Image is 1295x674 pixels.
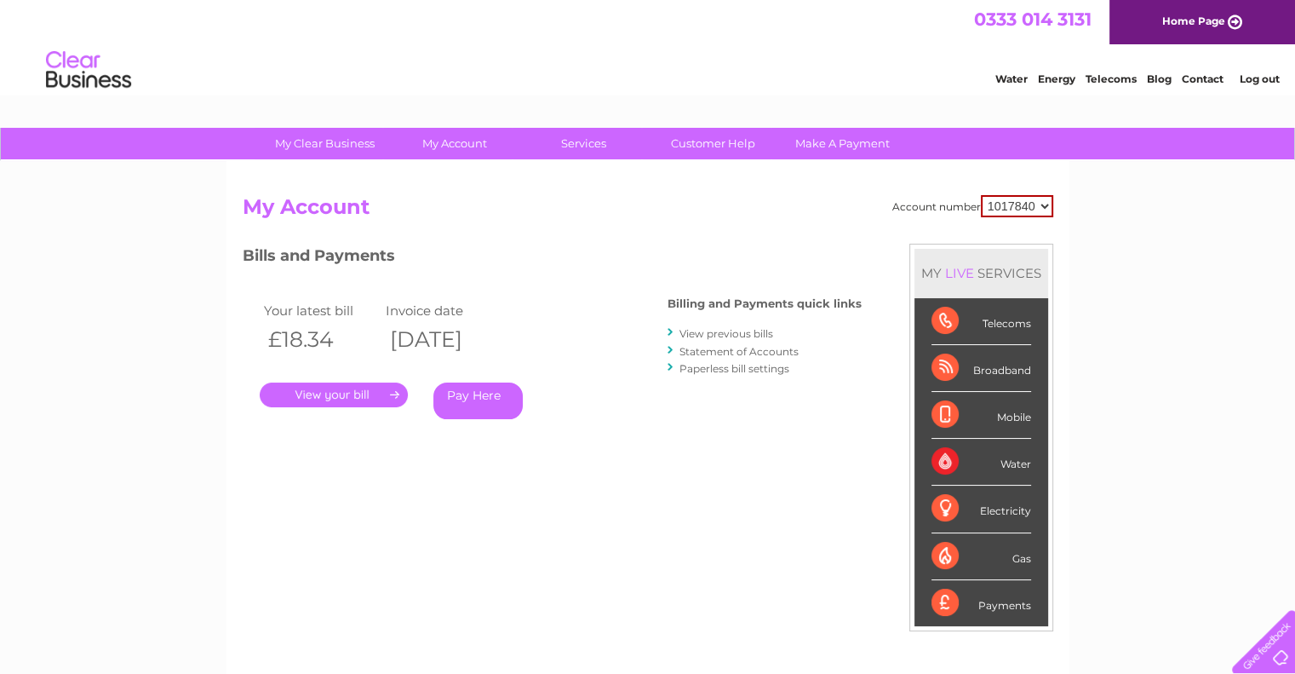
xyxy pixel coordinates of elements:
div: Account number [892,195,1053,217]
a: Contact [1182,72,1223,85]
div: Payments [931,580,1031,626]
div: LIVE [942,265,977,281]
h4: Billing and Payments quick links [668,297,862,310]
div: Telecoms [931,298,1031,345]
td: Invoice date [381,299,504,322]
a: Telecoms [1086,72,1137,85]
a: View previous bills [679,327,773,340]
a: Energy [1038,72,1075,85]
a: Services [513,128,654,159]
th: £18.34 [260,322,382,357]
h2: My Account [243,195,1053,228]
div: Water [931,439,1031,486]
div: Gas [931,533,1031,580]
img: logo.png [45,44,132,96]
a: Water [995,72,1028,85]
a: Blog [1147,72,1172,85]
a: Make A Payment [772,128,913,159]
a: Log out [1239,72,1279,85]
td: Your latest bill [260,299,382,322]
div: Electricity [931,486,1031,533]
a: Customer Help [643,128,783,159]
a: My Clear Business [255,128,395,159]
a: My Account [384,128,524,159]
h3: Bills and Payments [243,244,862,274]
th: [DATE] [381,322,504,357]
div: MY SERVICES [914,249,1048,297]
a: Pay Here [433,383,523,419]
div: Clear Business is a trading name of Verastar Limited (registered in [GEOGRAPHIC_DATA] No. 3667643... [246,9,1051,83]
div: Mobile [931,392,1031,439]
a: . [260,383,408,407]
div: Broadband [931,345,1031,392]
a: 0333 014 3131 [974,9,1092,30]
a: Paperless bill settings [679,362,789,375]
a: Statement of Accounts [679,345,799,358]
